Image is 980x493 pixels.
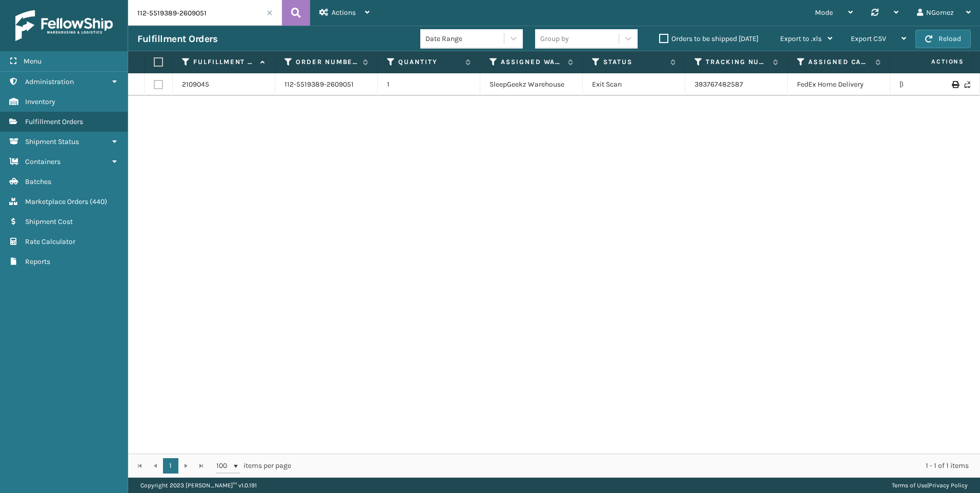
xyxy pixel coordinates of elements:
[583,73,685,96] td: Exit Scan
[952,81,958,88] i: Print Label
[284,79,354,90] a: 112-5519389-2609051
[182,79,209,90] a: 2109045
[25,177,51,186] span: Batches
[808,57,870,67] label: Assigned Carrier Service
[25,137,79,146] span: Shipment Status
[25,117,83,126] span: Fulfillment Orders
[659,34,759,43] label: Orders to be shipped [DATE]
[480,73,583,96] td: SleepGeekz Warehouse
[25,157,60,166] span: Containers
[25,237,75,246] span: Rate Calculator
[90,197,107,206] span: ( 440 )
[193,57,255,67] label: Fulfillment Order Id
[892,478,968,493] div: |
[296,57,358,67] label: Order Number
[780,34,822,43] span: Export to .xls
[929,482,968,489] a: Privacy Policy
[788,73,890,96] td: FedEx Home Delivery
[24,57,42,66] span: Menu
[425,33,505,44] div: Date Range
[899,53,970,70] span: Actions
[137,33,217,45] h3: Fulfillment Orders
[815,8,833,17] span: Mode
[851,34,886,43] span: Export CSV
[915,30,971,48] button: Reload
[540,33,569,44] div: Group by
[892,482,927,489] a: Terms of Use
[603,57,665,67] label: Status
[501,57,563,67] label: Assigned Warehouse
[695,80,743,89] a: 393767482587
[25,77,74,86] span: Administration
[25,257,50,266] span: Reports
[25,97,55,106] span: Inventory
[398,57,460,67] label: Quantity
[305,461,969,471] div: 1 - 1 of 1 items
[216,458,291,474] span: items per page
[15,10,113,41] img: logo
[216,461,232,471] span: 100
[332,8,356,17] span: Actions
[163,458,178,474] a: 1
[964,81,970,88] i: Never Shipped
[25,197,88,206] span: Marketplace Orders
[706,57,768,67] label: Tracking Number
[140,478,257,493] p: Copyright 2023 [PERSON_NAME]™ v 1.0.191
[25,217,73,226] span: Shipment Cost
[378,73,480,96] td: 1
